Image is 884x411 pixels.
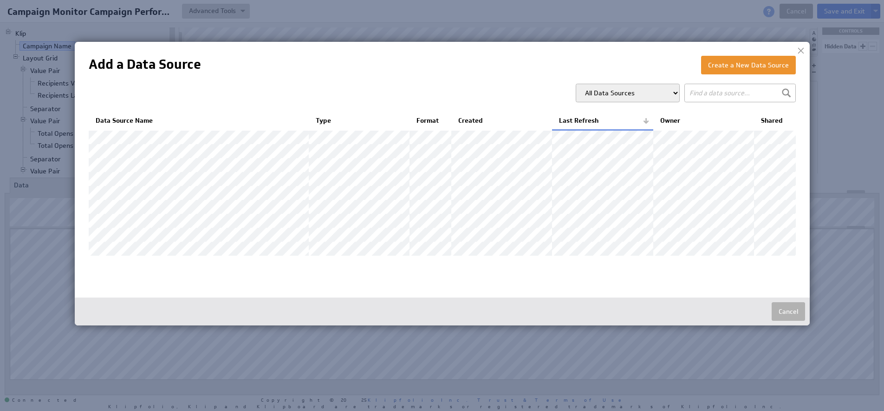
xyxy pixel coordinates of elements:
button: Create a New Data Source [701,56,796,74]
th: Type [309,112,409,130]
th: Last Refresh [552,112,653,130]
th: Shared [754,112,796,130]
h1: Add a Data Source [89,56,201,73]
th: Format [409,112,451,130]
th: Data Source Name [89,112,309,130]
button: Cancel [772,302,805,321]
th: Owner [653,112,754,130]
th: Created [451,112,552,130]
input: Find a data source... [684,84,796,102]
